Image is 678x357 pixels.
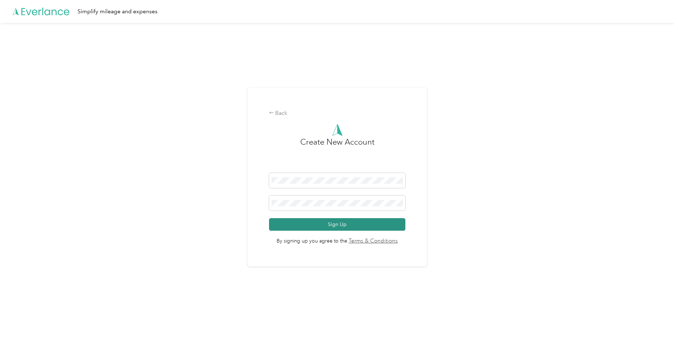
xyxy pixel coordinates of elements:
[77,7,157,16] div: Simplify mileage and expenses
[347,237,398,245] a: Terms & Conditions
[269,218,406,231] button: Sign Up
[638,317,678,357] iframe: Everlance-gr Chat Button Frame
[300,136,375,173] h3: Create New Account
[269,231,406,245] span: By signing up you agree to the
[269,109,406,118] div: Back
